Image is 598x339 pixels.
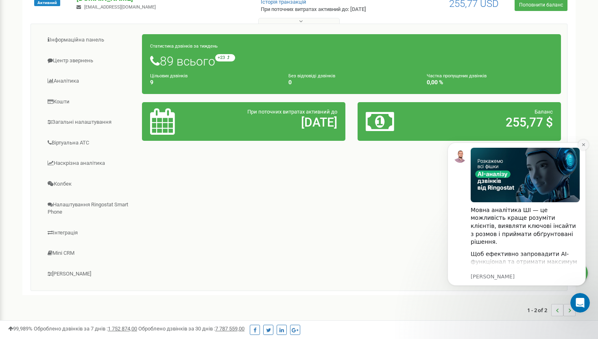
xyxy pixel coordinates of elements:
a: Центр звернень [37,51,142,71]
h4: 9 [150,79,276,85]
h2: [DATE] [216,116,337,129]
h1: 89 всього [150,54,553,68]
span: Оброблено дзвінків за 7 днів : [34,326,137,332]
span: [EMAIL_ADDRESS][DOMAIN_NAME] [84,4,156,10]
iframe: Intercom notifications повідомлення [435,130,598,317]
a: Кошти [37,92,142,112]
u: 1 752 874,00 [108,326,137,332]
a: Mini CRM [37,243,142,263]
span: Баланс [535,109,553,115]
a: Інформаційна панель [37,30,142,50]
small: Цільових дзвінків [150,73,188,79]
h4: 0,00 % [427,79,553,85]
span: При поточних витратах активний до [247,109,337,115]
a: Аналiтика [37,71,142,91]
small: Без відповіді дзвінків [288,73,335,79]
small: Частка пропущених дзвінків [427,73,487,79]
u: 7 787 559,00 [215,326,244,332]
a: Наскрізна аналітика [37,153,142,173]
a: [PERSON_NAME] [37,264,142,284]
small: Статистика дзвінків за тиждень [150,44,218,49]
iframe: Intercom live chat [570,293,590,313]
h4: 0 [288,79,415,85]
p: При поточних витратах активний до: [DATE] [261,6,386,13]
a: Віртуальна АТС [37,133,142,153]
span: Оброблено дзвінків за 30 днів : [138,326,244,332]
a: Налаштування Ringostat Smart Phone [37,195,142,222]
a: Загальні налаштування [37,112,142,132]
a: Інтеграція [37,223,142,243]
small: +23 [215,54,235,61]
h2: 255,77 $ [432,116,553,129]
span: 99,989% [8,326,33,332]
a: Колбек [37,174,142,194]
